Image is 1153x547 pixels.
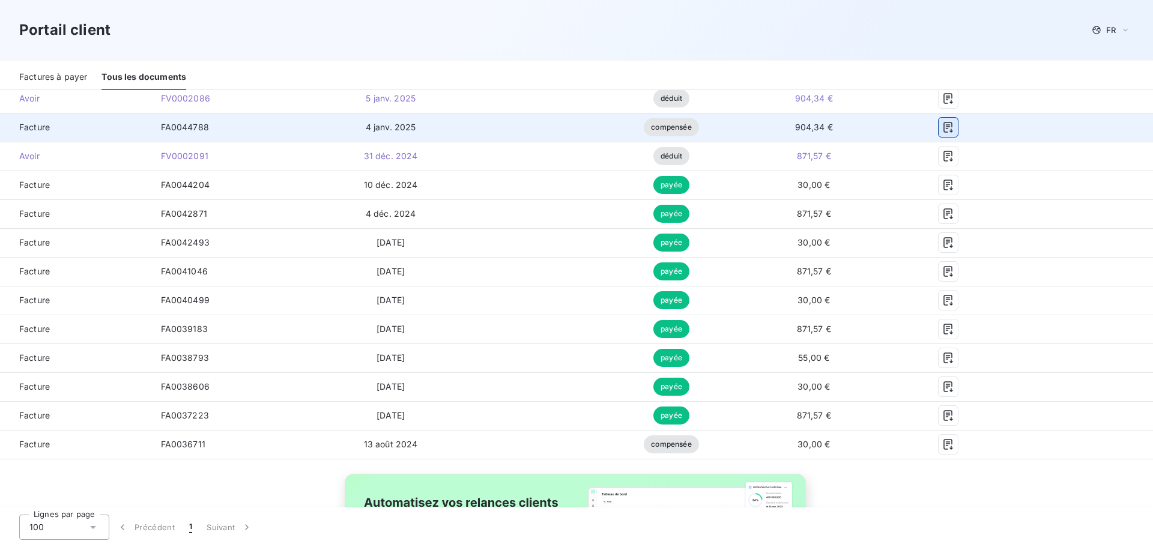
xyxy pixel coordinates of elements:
span: Facture [10,121,142,133]
span: [DATE] [377,324,405,334]
span: FV0002091 [161,151,208,161]
span: Facture [10,265,142,277]
span: 4 déc. 2024 [366,208,416,219]
span: payée [653,176,689,194]
span: Facture [10,208,142,220]
span: 904,34 € [795,122,833,132]
span: 30,00 € [797,381,830,391]
span: FA0041046 [161,266,208,276]
span: 100 [29,521,44,533]
span: 10 déc. 2024 [364,180,418,190]
span: déduit [653,147,689,165]
span: [DATE] [377,410,405,420]
span: payée [653,378,689,396]
span: FA0044788 [161,122,209,132]
span: Facture [10,409,142,422]
span: 871,57 € [797,266,831,276]
div: Tous les documents [101,65,186,90]
span: déduit [653,89,689,107]
span: payée [653,205,689,223]
span: Facture [10,179,142,191]
span: 4 janv. 2025 [366,122,416,132]
span: FA0044204 [161,180,210,190]
span: [DATE] [377,295,405,305]
span: payée [653,320,689,338]
span: 55,00 € [798,352,829,363]
div: Factures à payer [19,65,87,90]
span: Facture [10,438,142,450]
span: [DATE] [377,266,405,276]
button: Suivant [199,515,260,540]
span: FA0039183 [161,324,208,334]
span: 30,00 € [797,295,830,305]
h3: Portail client [19,19,110,41]
span: compensée [644,118,698,136]
span: [DATE] [377,352,405,363]
span: FA0038793 [161,352,209,363]
span: FV0002086 [161,93,210,103]
span: FA0037223 [161,410,209,420]
span: Facture [10,237,142,249]
span: 904,34 € [795,93,833,103]
span: Facture [10,323,142,335]
span: Facture [10,294,142,306]
span: compensée [644,435,698,453]
span: payée [653,234,689,252]
span: FA0038606 [161,381,210,391]
span: 30,00 € [797,439,830,449]
span: 5 janv. 2025 [366,93,416,103]
span: payée [653,349,689,367]
span: 13 août 2024 [364,439,418,449]
span: 871,57 € [797,151,831,161]
span: 30,00 € [797,237,830,247]
span: 871,57 € [797,208,831,219]
span: payée [653,262,689,280]
span: payée [653,406,689,425]
button: Précédent [109,515,182,540]
span: [DATE] [377,381,405,391]
span: Avoir [10,92,142,104]
span: FR [1106,25,1116,35]
span: FA0042871 [161,208,207,219]
span: Facture [10,352,142,364]
span: 30,00 € [797,180,830,190]
span: 871,57 € [797,410,831,420]
span: FA0042493 [161,237,210,247]
span: Facture [10,381,142,393]
span: payée [653,291,689,309]
span: [DATE] [377,237,405,247]
span: FA0040499 [161,295,210,305]
span: Avoir [10,150,142,162]
span: 871,57 € [797,324,831,334]
span: 31 déc. 2024 [364,151,418,161]
button: 1 [182,515,199,540]
span: FA0036711 [161,439,205,449]
span: 1 [189,521,192,533]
